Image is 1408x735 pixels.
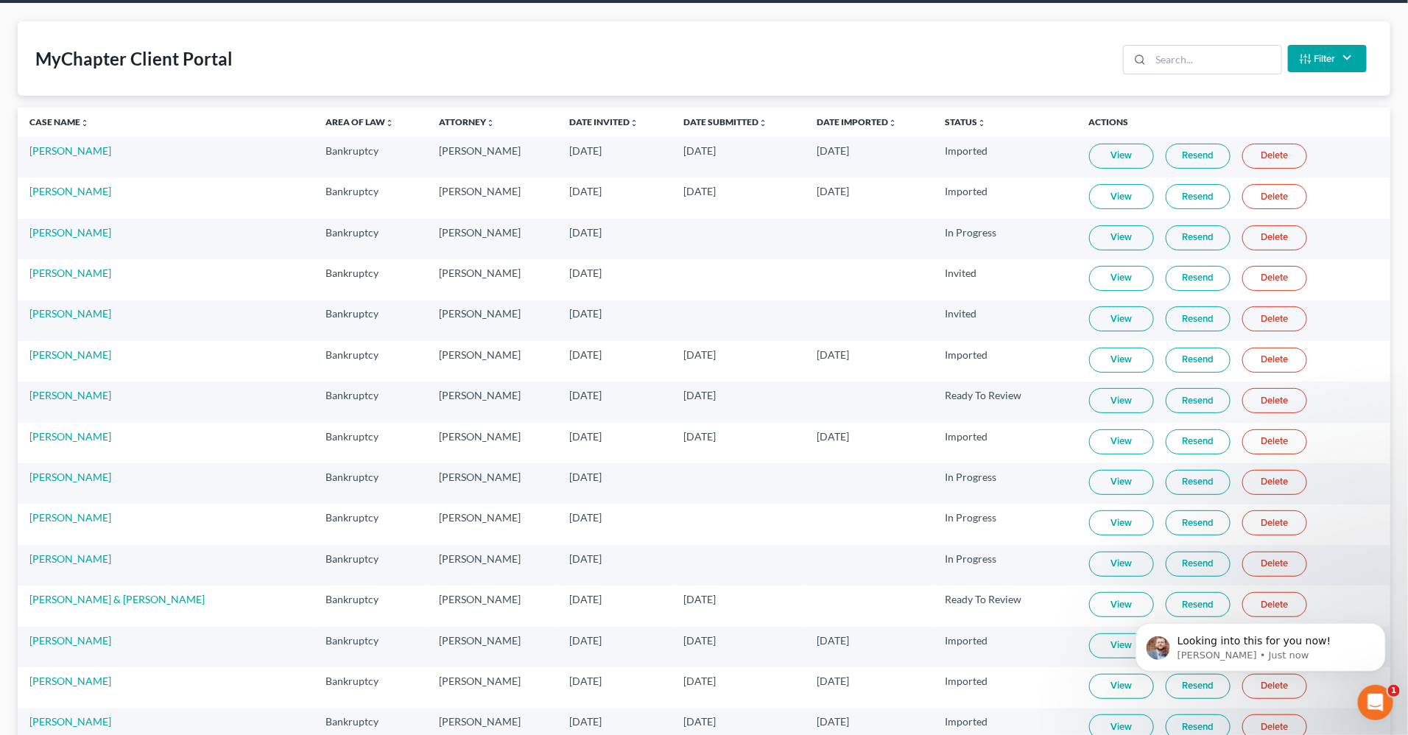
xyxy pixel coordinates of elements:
td: Bankruptcy [314,627,428,667]
span: [DATE] [684,185,717,197]
td: Bankruptcy [314,423,428,463]
td: Invited [933,259,1077,300]
a: Attorneyunfold_more [439,116,495,127]
a: Delete [1242,184,1307,209]
td: [PERSON_NAME] [427,667,557,708]
td: Bankruptcy [314,545,428,585]
i: unfold_more [888,119,897,127]
td: [PERSON_NAME] [427,504,557,545]
a: Resend [1166,348,1231,373]
a: [PERSON_NAME] [29,715,111,728]
span: [DATE] [569,185,602,197]
a: Resend [1166,306,1231,331]
span: [DATE] [569,511,602,524]
td: In Progress [933,545,1077,585]
td: [PERSON_NAME] [427,627,557,667]
span: [DATE] [684,348,717,361]
a: Delete [1242,306,1307,331]
a: [PERSON_NAME] [29,552,111,565]
a: View [1089,388,1154,413]
td: Invited [933,300,1077,341]
td: Bankruptcy [314,177,428,218]
iframe: Intercom live chat [1358,685,1393,720]
td: In Progress [933,219,1077,259]
td: [PERSON_NAME] [427,177,557,218]
span: [DATE] [684,430,717,443]
a: [PERSON_NAME] [29,348,111,361]
span: [DATE] [569,715,602,728]
a: Resend [1166,388,1231,413]
iframe: Intercom notifications message [1113,592,1408,695]
a: Delete [1242,470,1307,495]
td: Imported [933,423,1077,463]
span: [DATE] [684,593,717,605]
a: View [1089,266,1154,291]
span: [DATE] [569,430,602,443]
td: Bankruptcy [314,381,428,422]
td: Imported [933,627,1077,667]
a: View [1089,225,1154,250]
td: Imported [933,177,1077,218]
a: Delete [1242,388,1307,413]
a: View [1089,470,1154,495]
td: Bankruptcy [314,259,428,300]
a: Resend [1166,470,1231,495]
span: [DATE] [684,389,717,401]
td: Bankruptcy [314,504,428,545]
td: Bankruptcy [314,300,428,341]
span: [DATE] [817,430,849,443]
span: [DATE] [817,634,849,647]
a: Date Submittedunfold_more [684,116,768,127]
td: [PERSON_NAME] [427,341,557,381]
a: [PERSON_NAME] [29,634,111,647]
span: [DATE] [569,634,602,647]
span: [DATE] [569,144,602,157]
a: Delete [1242,144,1307,169]
a: [PERSON_NAME] [29,675,111,687]
a: Delete [1242,552,1307,577]
span: [DATE] [684,715,717,728]
td: Imported [933,667,1077,708]
a: View [1089,306,1154,331]
a: Resend [1166,429,1231,454]
td: [PERSON_NAME] [427,137,557,177]
span: 1 [1388,685,1400,697]
a: Delete [1242,348,1307,373]
i: unfold_more [385,119,394,127]
span: [DATE] [684,675,717,687]
span: [DATE] [569,267,602,279]
td: [PERSON_NAME] [427,545,557,585]
td: [PERSON_NAME] [427,381,557,422]
td: [PERSON_NAME] [427,300,557,341]
span: [DATE] [569,389,602,401]
td: Bankruptcy [314,585,428,626]
span: [DATE] [817,185,849,197]
span: [DATE] [569,593,602,605]
input: Search... [1151,46,1281,74]
span: [DATE] [817,715,849,728]
a: [PERSON_NAME] [29,185,111,197]
span: [DATE] [569,552,602,565]
a: Resend [1166,225,1231,250]
a: Area of Lawunfold_more [325,116,394,127]
a: Case Nameunfold_more [29,116,89,127]
span: [DATE] [817,675,849,687]
a: View [1089,552,1154,577]
a: Resend [1166,184,1231,209]
a: [PERSON_NAME] [29,226,111,239]
a: Date Invitedunfold_more [569,116,638,127]
a: Resend [1166,266,1231,291]
a: Delete [1242,225,1307,250]
a: View [1089,510,1154,535]
a: View [1089,592,1154,617]
td: [PERSON_NAME] [427,585,557,626]
td: [PERSON_NAME] [427,463,557,504]
td: Bankruptcy [314,463,428,504]
a: View [1089,348,1154,373]
a: [PERSON_NAME] [29,471,111,483]
span: [DATE] [817,144,849,157]
a: View [1089,674,1154,699]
